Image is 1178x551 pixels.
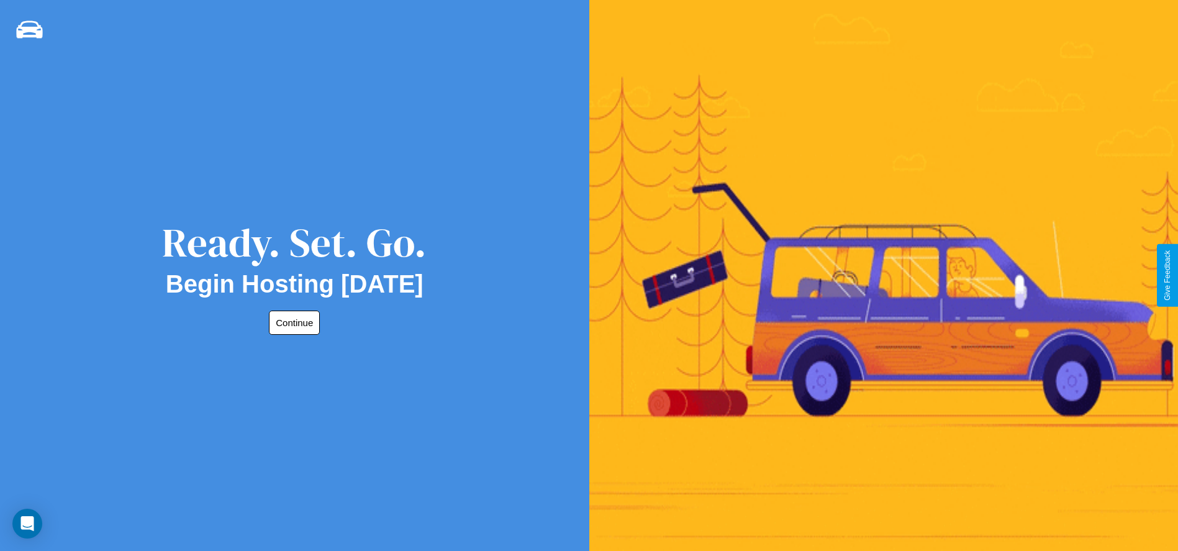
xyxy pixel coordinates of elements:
[269,311,320,335] button: Continue
[162,215,427,270] div: Ready. Set. Go.
[12,509,42,539] div: Open Intercom Messenger
[166,270,424,298] h2: Begin Hosting [DATE]
[1163,250,1172,301] div: Give Feedback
